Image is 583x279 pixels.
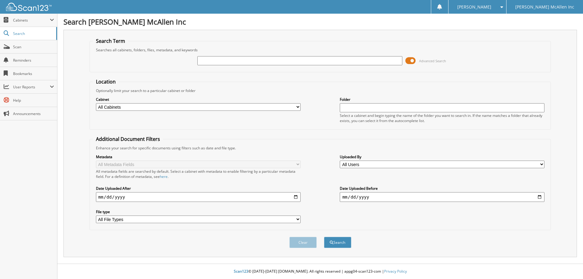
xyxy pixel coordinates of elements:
[340,154,544,159] label: Uploaded By
[160,174,168,179] a: here
[6,3,52,11] img: scan123-logo-white.svg
[13,31,53,36] span: Search
[93,88,548,93] div: Optionally limit your search to a particular cabinet or folder
[13,44,54,49] span: Scan
[57,264,583,279] div: © [DATE]-[DATE] [DOMAIN_NAME]. All rights reserved | appg04-scan123-com |
[96,97,301,102] label: Cabinet
[93,145,548,151] div: Enhance your search for specific documents using filters such as date and file type.
[289,237,317,248] button: Clear
[457,5,491,9] span: [PERSON_NAME]
[13,111,54,116] span: Announcements
[324,237,351,248] button: Search
[13,58,54,63] span: Reminders
[419,59,446,63] span: Advanced Search
[384,269,407,274] a: Privacy Policy
[13,71,54,76] span: Bookmarks
[340,186,544,191] label: Date Uploaded Before
[340,113,544,123] div: Select a cabinet and begin typing the name of the folder you want to search in. If the name match...
[93,136,163,142] legend: Additional Document Filters
[93,38,128,44] legend: Search Term
[93,47,548,53] div: Searches all cabinets, folders, files, metadata, and keywords
[340,97,544,102] label: Folder
[96,209,301,214] label: File type
[93,78,119,85] legend: Location
[13,98,54,103] span: Help
[340,192,544,202] input: end
[234,269,248,274] span: Scan123
[96,154,301,159] label: Metadata
[515,5,574,9] span: [PERSON_NAME] McAllen Inc
[96,192,301,202] input: start
[13,18,50,23] span: Cabinets
[96,186,301,191] label: Date Uploaded After
[96,169,301,179] div: All metadata fields are searched by default. Select a cabinet with metadata to enable filtering b...
[13,84,50,90] span: User Reports
[63,17,577,27] h1: Search [PERSON_NAME] McAllen Inc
